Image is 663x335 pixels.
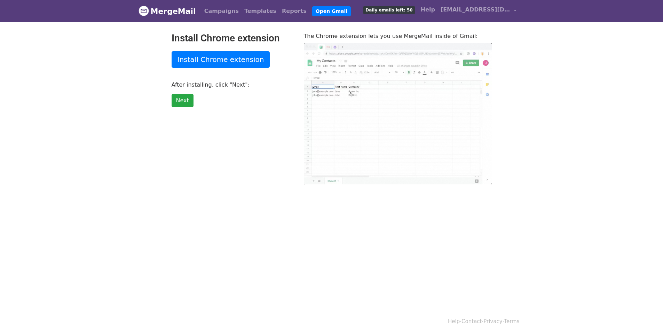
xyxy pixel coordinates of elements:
a: Daily emails left: 50 [360,3,418,17]
a: Help [418,3,438,17]
span: [EMAIL_ADDRESS][DOMAIN_NAME] [441,6,510,14]
a: Campaigns [202,4,242,18]
a: Next [172,94,194,107]
a: MergeMail [139,4,196,18]
span: Daily emails left: 50 [363,6,415,14]
h2: Install Chrome extension [172,32,293,44]
img: MergeMail logo [139,6,149,16]
p: After installing, click "Next": [172,81,293,88]
a: [EMAIL_ADDRESS][DOMAIN_NAME] [438,3,519,19]
a: Install Chrome extension [172,51,270,68]
a: Open Gmail [312,6,351,16]
a: Privacy [483,318,502,325]
a: Contact [461,318,482,325]
p: The Chrome extension lets you use MergeMail inside of Gmail: [304,32,492,40]
a: Templates [242,4,279,18]
a: Terms [504,318,519,325]
a: Reports [279,4,309,18]
a: Help [448,318,460,325]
